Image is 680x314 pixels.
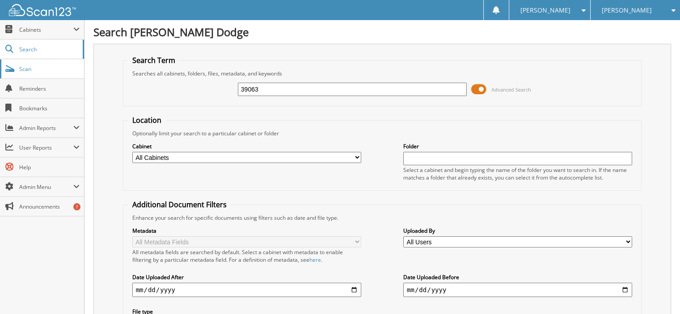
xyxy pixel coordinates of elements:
div: All metadata fields are searched by default. Select a cabinet with metadata to enable filtering b... [132,248,361,264]
span: Help [19,163,80,171]
label: Cabinet [132,142,361,150]
label: Uploaded By [403,227,632,234]
span: Scan [19,65,80,73]
div: Searches all cabinets, folders, files, metadata, and keywords [128,70,637,77]
legend: Additional Document Filters [128,200,231,209]
label: Metadata [132,227,361,234]
legend: Search Term [128,55,180,65]
span: Announcements [19,203,80,210]
label: Date Uploaded After [132,273,361,281]
span: [PERSON_NAME] [602,8,652,13]
span: Cabinets [19,26,73,33]
span: Search [19,46,78,53]
label: Date Uploaded Before [403,273,632,281]
label: Folder [403,142,632,150]
a: here [309,256,321,264]
span: Reminders [19,85,80,92]
div: 7 [73,203,80,210]
input: start [132,283,361,297]
span: Advanced Search [491,86,531,93]
img: scan123-logo-white.svg [9,4,76,16]
div: Enhance your search for specific documents using filters such as date and file type. [128,214,637,222]
legend: Location [128,115,166,125]
h1: Search [PERSON_NAME] Dodge [93,25,671,39]
div: Optionally limit your search to a particular cabinet or folder [128,130,637,137]
span: Admin Menu [19,183,73,191]
div: Select a cabinet and begin typing the name of the folder you want to search in. If the name match... [403,166,632,181]
input: end [403,283,632,297]
span: Bookmarks [19,105,80,112]
span: Admin Reports [19,124,73,132]
span: User Reports [19,144,73,151]
span: [PERSON_NAME] [520,8,570,13]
